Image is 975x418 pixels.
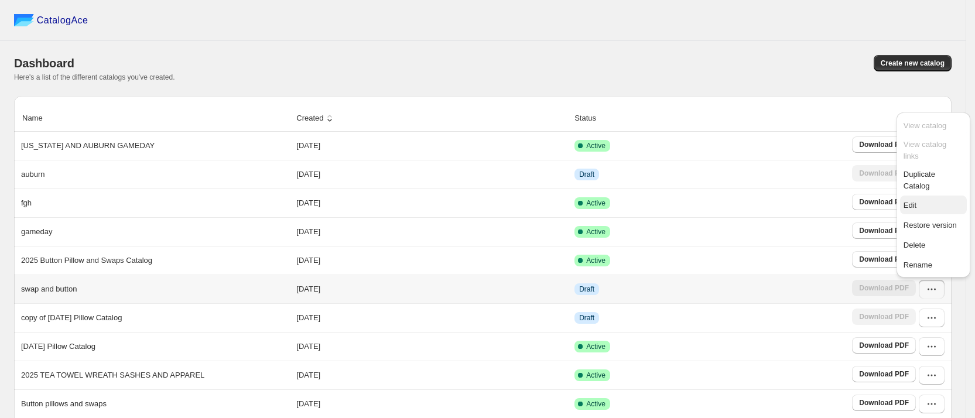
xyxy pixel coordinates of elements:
[21,197,32,209] p: fgh
[852,366,916,382] a: Download PDF
[881,59,945,68] span: Create new catalog
[852,251,916,268] a: Download PDF
[859,226,909,235] span: Download PDF
[14,57,74,70] span: Dashboard
[293,303,571,332] td: [DATE]
[904,201,916,210] span: Edit
[579,285,594,294] span: Draft
[586,141,605,150] span: Active
[859,369,909,379] span: Download PDF
[21,312,122,324] p: copy of [DATE] Pillow Catalog
[586,371,605,380] span: Active
[852,194,916,210] a: Download PDF
[579,313,594,323] span: Draft
[573,107,610,129] button: Status
[874,55,952,71] button: Create new catalog
[293,332,571,361] td: [DATE]
[904,170,935,190] span: Duplicate Catalog
[293,275,571,303] td: [DATE]
[904,121,946,130] span: View catalog
[14,14,34,26] img: catalog ace
[859,140,909,149] span: Download PDF
[586,399,605,409] span: Active
[293,361,571,389] td: [DATE]
[21,398,107,410] p: Button pillows and swaps
[293,160,571,189] td: [DATE]
[859,255,909,264] span: Download PDF
[37,15,88,26] span: CatalogAce
[904,140,946,160] span: View catalog links
[586,198,605,208] span: Active
[852,395,916,411] a: Download PDF
[852,337,916,354] a: Download PDF
[904,261,932,269] span: Rename
[21,369,204,381] p: 2025 TEA TOWEL WREATH SASHES AND APPAREL
[20,107,56,129] button: Name
[852,222,916,239] a: Download PDF
[21,255,152,266] p: 2025 Button Pillow and Swaps Catalog
[586,342,605,351] span: Active
[859,341,909,350] span: Download PDF
[293,189,571,217] td: [DATE]
[14,73,175,81] span: Here's a list of the different catalogs you've created.
[586,256,605,265] span: Active
[904,241,926,249] span: Delete
[859,197,909,207] span: Download PDF
[579,170,594,179] span: Draft
[295,107,337,129] button: Created
[293,389,571,418] td: [DATE]
[859,398,909,407] span: Download PDF
[293,217,571,246] td: [DATE]
[21,169,45,180] p: auburn
[293,132,571,160] td: [DATE]
[21,226,52,238] p: gameday
[21,283,77,295] p: swap and button
[21,140,155,152] p: [US_STATE] AND AUBURN GAMEDAY
[21,341,95,352] p: [DATE] Pillow Catalog
[586,227,605,237] span: Active
[293,246,571,275] td: [DATE]
[904,221,957,229] span: Restore version
[852,136,916,153] a: Download PDF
